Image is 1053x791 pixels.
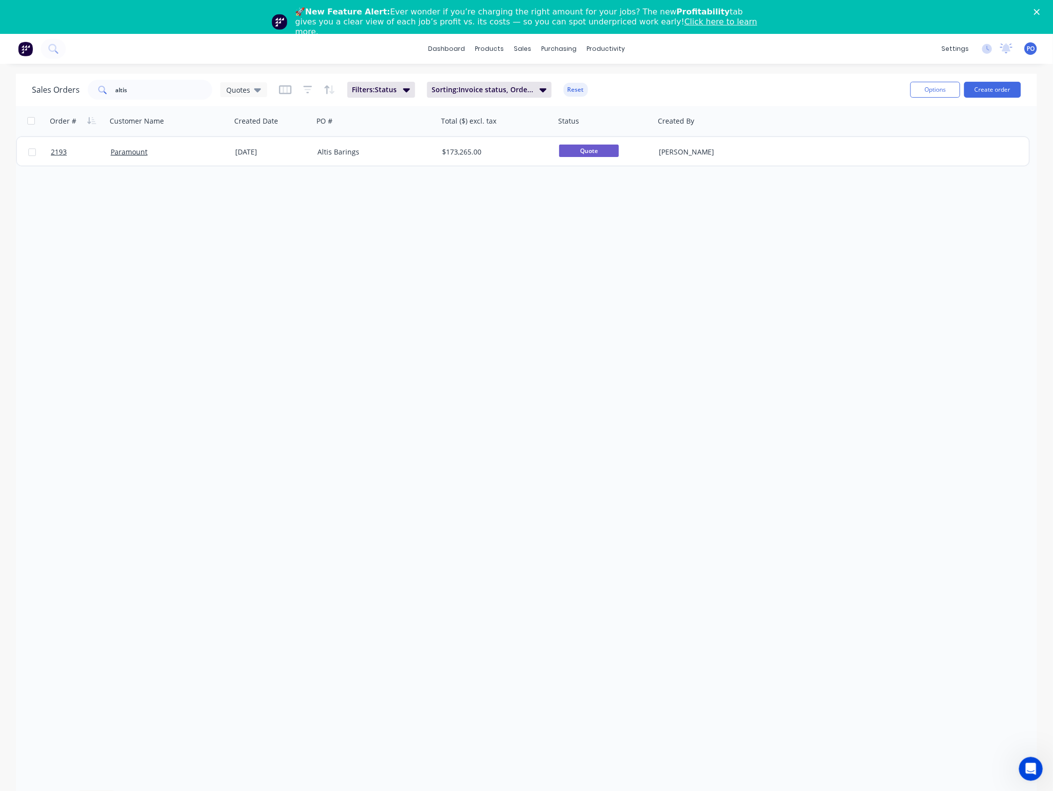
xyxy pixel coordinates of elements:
span: Quotes [226,85,250,95]
span: 2193 [51,147,67,157]
div: productivity [582,41,630,56]
div: sales [509,41,536,56]
span: Quote [559,145,619,157]
div: purchasing [536,41,582,56]
div: Created By [658,116,694,126]
b: New Feature Alert: [305,7,391,16]
div: Customer Name [110,116,164,126]
div: [PERSON_NAME] [659,147,769,157]
span: PO [1027,44,1035,53]
span: Filters: Status [352,85,397,95]
div: Altis Barings [317,147,428,157]
div: $173,265.00 [442,147,546,157]
div: Close [1034,9,1044,15]
iframe: Intercom live chat [1019,757,1043,781]
a: Paramount [111,147,148,157]
button: Sorting:Invoice status, Order # [427,82,552,98]
h1: Sales Orders [32,85,80,95]
div: PO # [316,116,332,126]
div: products [470,41,509,56]
button: Reset [564,83,588,97]
span: Sorting: Invoice status, Order # [432,85,534,95]
div: Status [558,116,579,126]
a: dashboard [423,41,470,56]
div: settings [937,41,974,56]
a: Click here to learn more. [296,17,757,36]
button: Create order [964,82,1021,98]
div: 🚀 Ever wonder if you’re charging the right amount for your jobs? The new tab gives you a clear vi... [296,7,766,37]
button: Options [910,82,960,98]
input: Search... [116,80,213,100]
img: Factory [18,41,33,56]
div: Total ($) excl. tax [441,116,496,126]
a: 2193 [51,137,111,167]
div: [DATE] [235,147,309,157]
img: Profile image for Team [272,14,288,30]
div: Created Date [234,116,278,126]
div: Order # [50,116,76,126]
button: Filters:Status [347,82,415,98]
b: Profitability [677,7,730,16]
